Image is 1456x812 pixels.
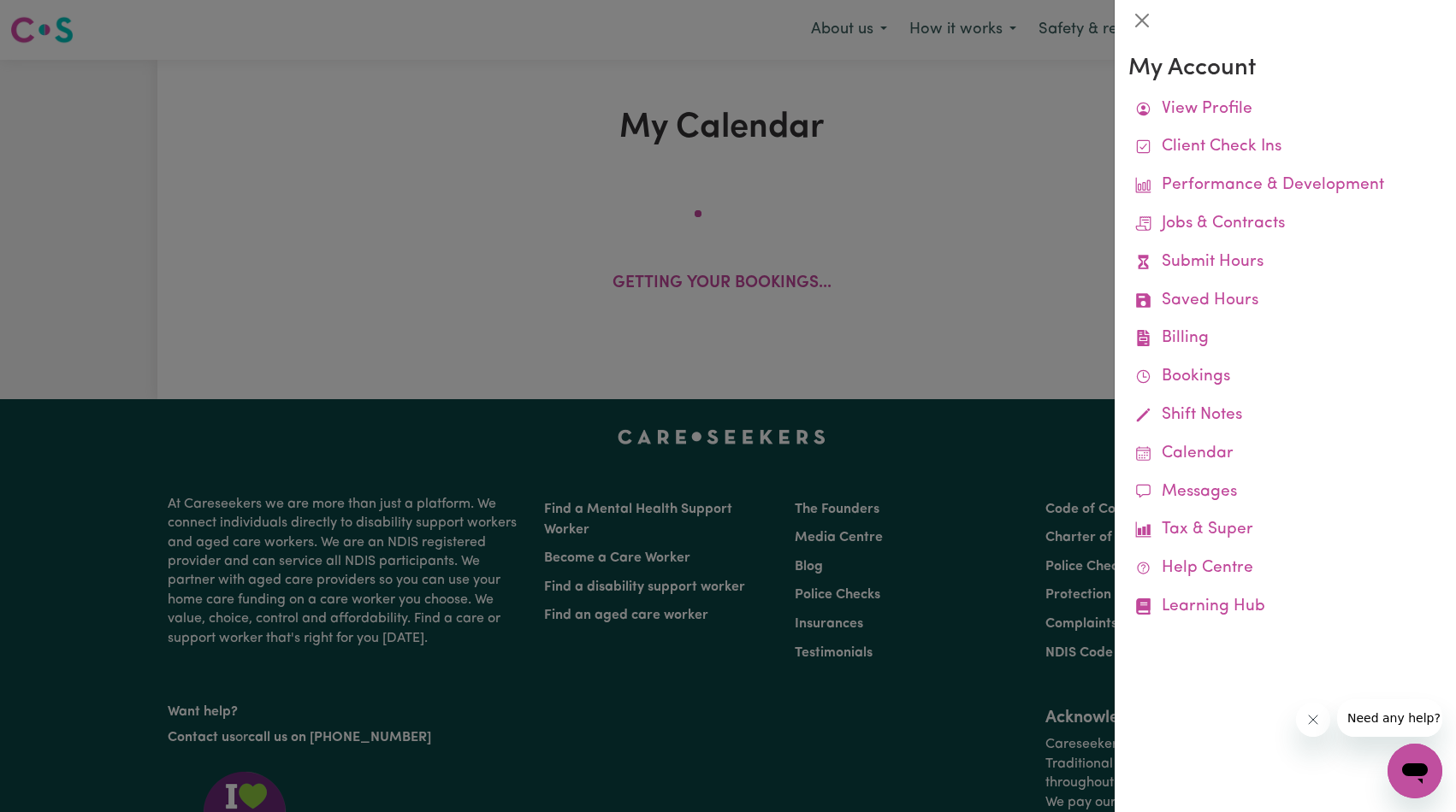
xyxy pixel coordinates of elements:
a: Messages [1128,474,1442,512]
a: Learning Hub [1128,588,1442,627]
a: Calendar [1128,435,1442,474]
iframe: Message from company [1337,699,1442,737]
a: Performance & Development [1128,167,1442,205]
a: Billing [1128,320,1442,358]
iframe: Button to launch messaging window [1388,744,1442,798]
a: Submit Hours [1128,244,1442,282]
button: Close [1128,7,1156,34]
a: Shift Notes [1128,397,1442,435]
h3: My Account [1128,55,1442,84]
a: View Profile [1128,91,1442,129]
a: Help Centre [1128,550,1442,588]
a: Jobs & Contracts [1128,205,1442,244]
a: Saved Hours [1128,282,1442,321]
a: Bookings [1128,358,1442,397]
a: Client Check Ins [1128,128,1442,167]
iframe: Close message [1296,703,1330,737]
a: Tax & Super [1128,511,1442,550]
